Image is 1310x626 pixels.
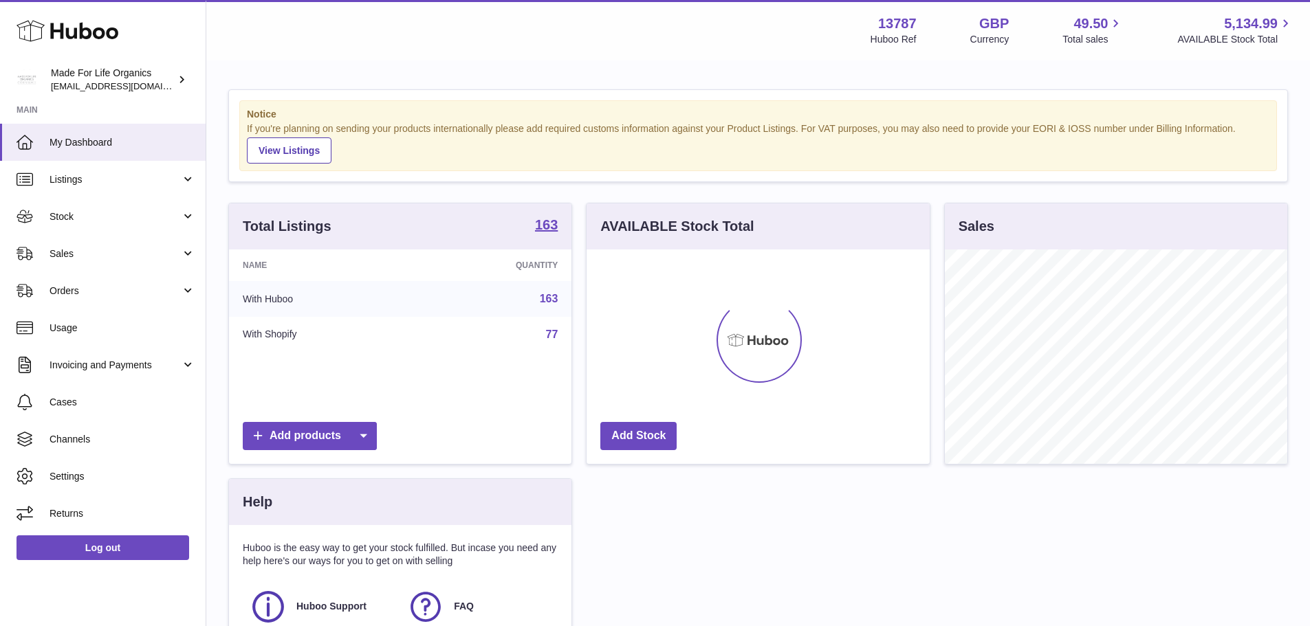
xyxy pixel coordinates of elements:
a: View Listings [247,137,331,164]
span: Channels [50,433,195,446]
span: FAQ [454,600,474,613]
span: Returns [50,507,195,520]
span: Orders [50,284,181,298]
span: [EMAIL_ADDRESS][DOMAIN_NAME] [51,80,202,91]
a: 5,134.99 AVAILABLE Stock Total [1177,14,1293,46]
a: FAQ [407,588,551,625]
p: Huboo is the easy way to get your stock fulfilled. But incase you need any help here's our ways f... [243,541,558,568]
span: Total sales [1062,33,1124,46]
span: Sales [50,247,181,260]
div: Currency [970,33,1009,46]
a: 77 [546,328,558,340]
span: Cases [50,396,195,409]
th: Name [229,249,414,281]
span: Listings [50,173,181,186]
strong: 13787 [878,14,917,33]
span: Usage [50,322,195,335]
img: internalAdmin-13787@internal.huboo.com [17,69,37,90]
a: Add Stock [600,422,677,450]
h3: Total Listings [243,217,331,236]
strong: Notice [247,108,1269,121]
a: Log out [17,535,189,560]
h3: AVAILABLE Stock Total [600,217,754,236]
strong: 163 [535,218,558,232]
span: 49.50 [1073,14,1108,33]
a: 163 [540,293,558,304]
a: Add products [243,422,377,450]
span: AVAILABLE Stock Total [1177,33,1293,46]
span: 5,134.99 [1224,14,1278,33]
span: Huboo Support [296,600,367,613]
div: Made For Life Organics [51,67,175,93]
a: 49.50 Total sales [1062,14,1124,46]
span: Settings [50,470,195,483]
th: Quantity [414,249,572,281]
div: If you're planning on sending your products internationally please add required customs informati... [247,122,1269,164]
span: Invoicing and Payments [50,359,181,372]
a: 163 [535,218,558,234]
td: With Huboo [229,281,414,317]
a: Huboo Support [250,588,393,625]
strong: GBP [979,14,1009,33]
div: Huboo Ref [871,33,917,46]
h3: Help [243,493,272,511]
span: My Dashboard [50,136,195,149]
td: With Shopify [229,317,414,353]
span: Stock [50,210,181,223]
h3: Sales [959,217,994,236]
